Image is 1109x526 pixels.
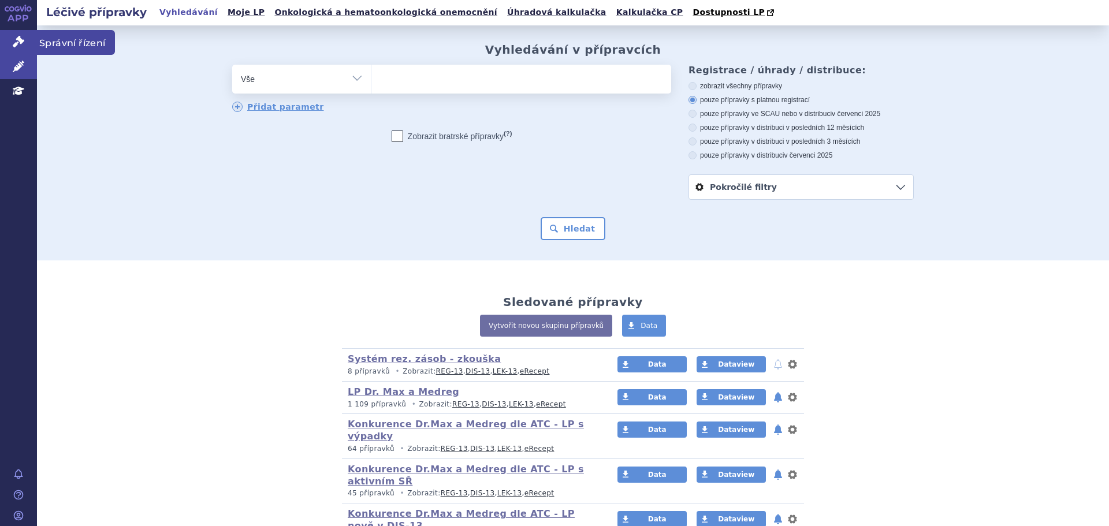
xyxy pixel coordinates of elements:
[772,357,784,371] button: notifikace
[485,43,661,57] h2: Vyhledávání v přípravcích
[693,8,765,17] span: Dostupnosti LP
[689,175,913,199] a: Pokročilé filtry
[397,444,407,454] i: •
[482,400,506,408] a: DIS-13
[470,445,494,453] a: DIS-13
[441,445,468,453] a: REG-13
[348,386,459,397] a: LP Dr. Max a Medreg
[772,423,784,437] button: notifikace
[617,356,687,372] a: Data
[470,489,494,497] a: DIS-13
[524,445,554,453] a: eRecept
[617,467,687,483] a: Data
[504,130,512,137] abbr: (?)
[613,5,687,20] a: Kalkulačka CP
[509,400,534,408] a: LEK-13
[348,445,395,453] span: 64 přípravků
[520,367,550,375] a: eRecept
[718,471,754,479] span: Dataview
[408,400,419,409] i: •
[689,65,914,76] h3: Registrace / úhrady / distribuce:
[787,390,798,404] button: nastavení
[832,110,880,118] span: v červenci 2025
[697,356,766,372] a: Dataview
[641,322,657,330] span: Data
[348,400,596,409] p: Zobrazit: , , ,
[232,102,324,112] a: Přidat parametr
[648,426,667,434] span: Data
[787,512,798,526] button: nastavení
[497,489,522,497] a: LEK-13
[493,367,518,375] a: LEK-13
[689,95,914,105] label: pouze přípravky s platnou registrací
[718,426,754,434] span: Dataview
[617,421,687,438] a: Data
[271,5,501,20] a: Onkologická a hematoonkologická onemocnění
[648,515,667,523] span: Data
[348,367,596,376] p: Zobrazit: , , ,
[622,315,666,337] a: Data
[617,389,687,405] a: Data
[536,400,566,408] a: eRecept
[689,123,914,132] label: pouze přípravky v distribuci v posledních 12 měsících
[648,471,667,479] span: Data
[772,390,784,404] button: notifikace
[772,512,784,526] button: notifikace
[397,488,407,498] i: •
[787,357,798,371] button: nastavení
[689,5,780,21] a: Dostupnosti LP
[541,217,606,240] button: Hledat
[689,81,914,91] label: zobrazit všechny přípravky
[689,109,914,118] label: pouze přípravky ve SCAU nebo v distribuci
[441,489,468,497] a: REG-13
[348,488,596,498] p: Zobrazit: , , ,
[348,489,395,497] span: 45 přípravků
[392,130,512,142] label: Zobrazit bratrské přípravky
[392,367,403,376] i: •
[466,367,490,375] a: DIS-13
[504,5,610,20] a: Úhradová kalkulačka
[718,393,754,401] span: Dataview
[503,295,643,309] h2: Sledované přípravky
[480,315,612,337] a: Vytvořit novou skupinu přípravků
[689,137,914,146] label: pouze přípravky v distribuci v posledních 3 měsících
[648,360,667,368] span: Data
[772,468,784,482] button: notifikace
[524,489,554,497] a: eRecept
[697,467,766,483] a: Dataview
[497,445,522,453] a: LEK-13
[718,360,754,368] span: Dataview
[452,400,479,408] a: REG-13
[348,367,390,375] span: 8 přípravků
[348,353,501,364] a: Systém rez. zásob - zkouška
[697,421,766,438] a: Dataview
[689,151,914,160] label: pouze přípravky v distribuci
[787,468,798,482] button: nastavení
[718,515,754,523] span: Dataview
[436,367,463,375] a: REG-13
[37,30,115,54] span: Správní řízení
[648,393,667,401] span: Data
[224,5,268,20] a: Moje LP
[348,419,584,442] a: Konkurence Dr.Max a Medreg dle ATC - LP s výpadky
[348,444,596,454] p: Zobrazit: , , ,
[37,4,156,20] h2: Léčivé přípravky
[787,423,798,437] button: nastavení
[348,464,584,487] a: Konkurence Dr.Max a Medreg dle ATC - LP s aktivním SŘ
[156,5,221,20] a: Vyhledávání
[784,151,832,159] span: v červenci 2025
[348,400,406,408] span: 1 109 přípravků
[697,389,766,405] a: Dataview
